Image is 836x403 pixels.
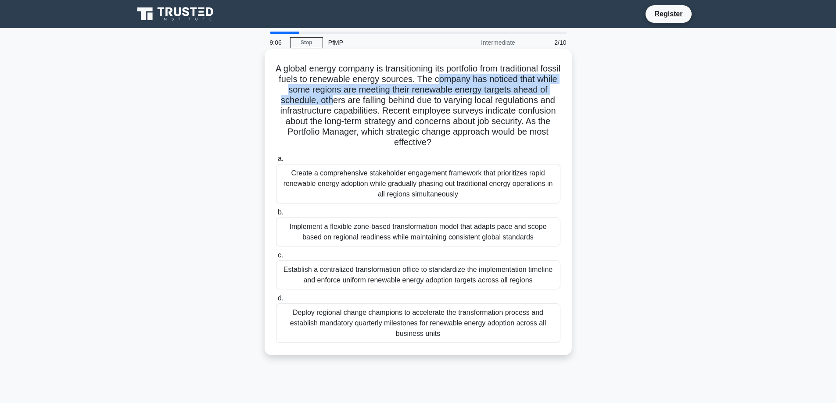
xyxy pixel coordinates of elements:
[278,251,283,259] span: c.
[444,34,520,51] div: Intermediate
[323,34,444,51] div: PfMP
[278,208,283,216] span: b.
[278,155,283,162] span: a.
[290,37,323,48] a: Stop
[649,8,688,19] a: Register
[265,34,290,51] div: 9:06
[276,303,560,343] div: Deploy regional change champions to accelerate the transformation process and establish mandatory...
[278,294,283,302] span: d.
[276,164,560,203] div: Create a comprehensive stakeholder engagement framework that prioritizes rapid renewable energy a...
[276,218,560,246] div: Implement a flexible zone-based transformation model that adapts pace and scope based on regional...
[275,63,561,148] h5: A global energy company is transitioning its portfolio from traditional fossil fuels to renewable...
[520,34,572,51] div: 2/10
[276,260,560,289] div: Establish a centralized transformation office to standardize the implementation timeline and enfo...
